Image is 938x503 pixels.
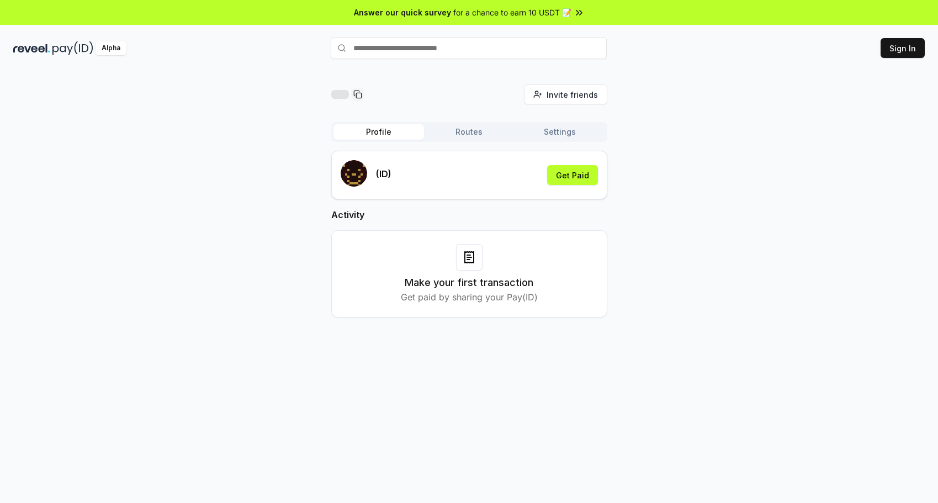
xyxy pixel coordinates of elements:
[524,84,607,104] button: Invite friends
[13,41,50,55] img: reveel_dark
[515,124,605,140] button: Settings
[547,165,598,185] button: Get Paid
[354,7,451,18] span: Answer our quick survey
[52,41,93,55] img: pay_id
[333,124,424,140] button: Profile
[96,41,126,55] div: Alpha
[331,208,607,221] h2: Activity
[453,7,571,18] span: for a chance to earn 10 USDT 📝
[424,124,515,140] button: Routes
[405,275,533,290] h3: Make your first transaction
[376,167,391,181] p: (ID)
[401,290,538,304] p: Get paid by sharing your Pay(ID)
[547,89,598,100] span: Invite friends
[881,38,925,58] button: Sign In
